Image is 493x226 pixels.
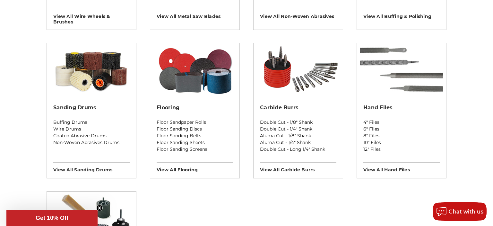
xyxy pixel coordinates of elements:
a: 6" Files [363,126,440,132]
div: Get 10% OffClose teaser [6,210,98,226]
a: Aluma Cut - 1/8" Shank [260,132,336,139]
img: Carbide Burrs [254,43,343,98]
img: Hand Files [360,43,443,98]
a: 8" Files [363,132,440,139]
img: Flooring [153,43,237,98]
a: Double Cut - 1/4" Shank [260,126,336,132]
img: Sanding Drums [47,43,136,98]
h3: View All buffing & polishing [363,9,440,19]
h3: View All hand files [363,162,440,173]
a: Floor Sanding Discs [157,126,233,132]
a: 12" Files [363,146,440,153]
button: Chat with us [433,202,487,221]
a: Buffing Drums [53,119,130,126]
h3: View All carbide burrs [260,162,336,173]
a: Non-Woven Abrasives Drums [53,139,130,146]
a: Floor Sandpaper Rolls [157,119,233,126]
h3: View All wire wheels & brushes [53,9,130,25]
h3: View All metal saw blades [157,9,233,19]
span: Get 10% Off [36,215,68,221]
h3: View All sanding drums [53,162,130,173]
a: Floor Sanding Belts [157,132,233,139]
h3: View All non-woven abrasives [260,9,336,19]
h3: View All flooring [157,162,233,173]
button: Close teaser [96,205,103,211]
h2: Hand Files [363,104,440,111]
h2: Sanding Drums [53,104,130,111]
a: Wire Drums [53,126,130,132]
a: Aluma Cut - 1/4" Shank [260,139,336,146]
a: Coated Abrasive Drums [53,132,130,139]
a: Floor Sanding Screens [157,146,233,153]
a: Double Cut - 1/8" Shank [260,119,336,126]
a: Double Cut - Long 1/4" Shank [260,146,336,153]
a: Floor Sanding Sheets [157,139,233,146]
a: 10" Files [363,139,440,146]
h2: Carbide Burrs [260,104,336,111]
h2: Flooring [157,104,233,111]
a: 4" Files [363,119,440,126]
span: Chat with us [449,209,483,215]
